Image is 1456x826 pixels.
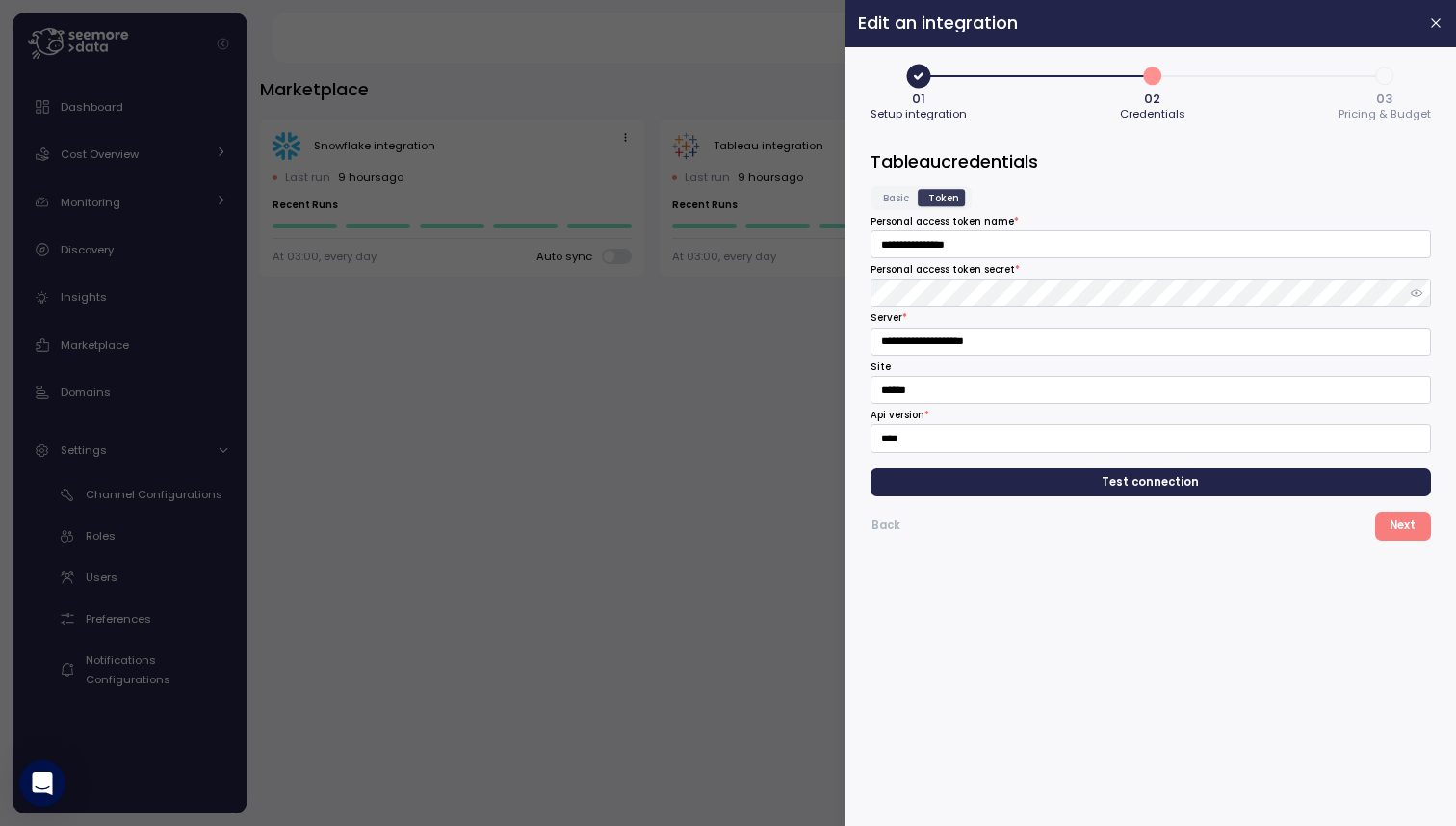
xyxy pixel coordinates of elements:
[1377,93,1393,105] span: 03
[871,468,1431,496] button: Test connection
[871,60,967,124] button: 01Setup integration
[871,109,967,120] span: Setup integration
[871,512,901,540] button: Back
[871,513,900,539] span: Back
[1136,60,1169,93] span: 2
[1375,512,1431,540] button: Next
[19,760,65,807] div: Open Intercom Messenger
[912,93,925,105] span: 01
[1390,513,1416,539] span: Next
[883,191,909,205] span: Basic
[1103,469,1200,495] span: Test connection
[1120,60,1185,124] button: 202Credentials
[1368,60,1401,93] span: 3
[1145,93,1161,105] span: 02
[1339,60,1431,124] button: 303Pricing & Budget
[858,14,1413,32] h2: Edit an integration
[871,149,1431,173] h3: Tableau credentials
[928,191,959,205] span: Token
[1339,109,1431,120] span: Pricing & Budget
[1120,109,1185,120] span: Credentials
